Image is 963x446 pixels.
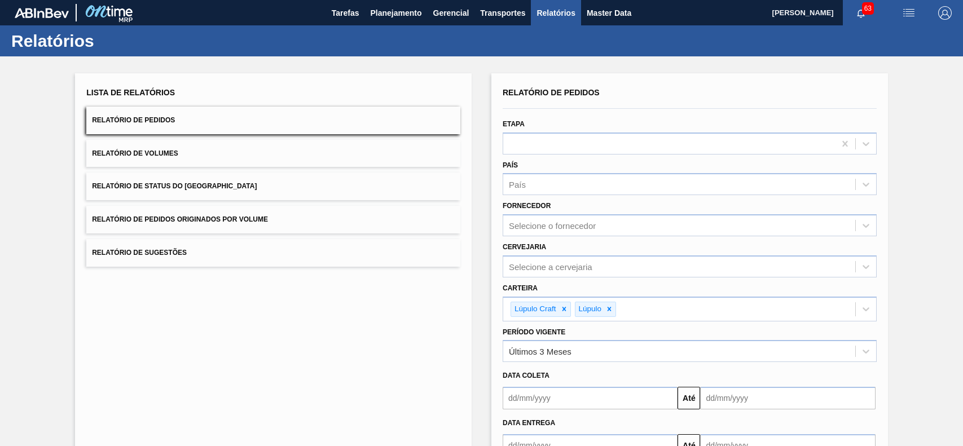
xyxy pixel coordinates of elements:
button: Relatório de Status do [GEOGRAPHIC_DATA] [86,173,460,200]
span: 63 [862,2,874,15]
label: Período Vigente [503,328,565,336]
button: Relatório de Volumes [86,140,460,167]
label: Cervejaria [503,243,546,251]
button: Notificações [843,5,879,21]
button: Relatório de Pedidos Originados por Volume [86,206,460,233]
div: Selecione a cervejaria [509,262,592,271]
div: Selecione o fornecedor [509,221,596,231]
button: Até [678,387,700,409]
input: dd/mm/yyyy [700,387,875,409]
img: userActions [902,6,916,20]
label: Etapa [503,120,525,128]
span: Tarefas [332,6,359,20]
img: Logout [938,6,952,20]
span: Planejamento [370,6,421,20]
div: País [509,180,526,189]
div: Últimos 3 Meses [509,347,571,356]
label: Fornecedor [503,202,551,210]
div: Lúpulo [575,302,604,316]
button: Relatório de Sugestões [86,239,460,267]
span: Relatório de Sugestões [92,249,187,257]
button: Relatório de Pedidos [86,107,460,134]
div: Lúpulo Craft [511,302,558,316]
span: Relatório de Pedidos [503,88,600,97]
span: Relatório de Pedidos [92,116,175,124]
span: Data entrega [503,419,555,427]
span: Data coleta [503,372,549,379]
span: Transportes [480,6,525,20]
span: Relatório de Volumes [92,149,178,157]
span: Lista de Relatórios [86,88,175,97]
span: Gerencial [433,6,469,20]
span: Relatórios [537,6,575,20]
input: dd/mm/yyyy [503,387,678,409]
span: Relatório de Status do [GEOGRAPHIC_DATA] [92,182,257,190]
span: Relatório de Pedidos Originados por Volume [92,215,268,223]
span: Master Data [587,6,631,20]
h1: Relatórios [11,34,212,47]
label: Carteira [503,284,538,292]
label: País [503,161,518,169]
img: TNhmsLtSVTkK8tSr43FrP2fwEKptu5GPRR3wAAAABJRU5ErkJggg== [15,8,69,18]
